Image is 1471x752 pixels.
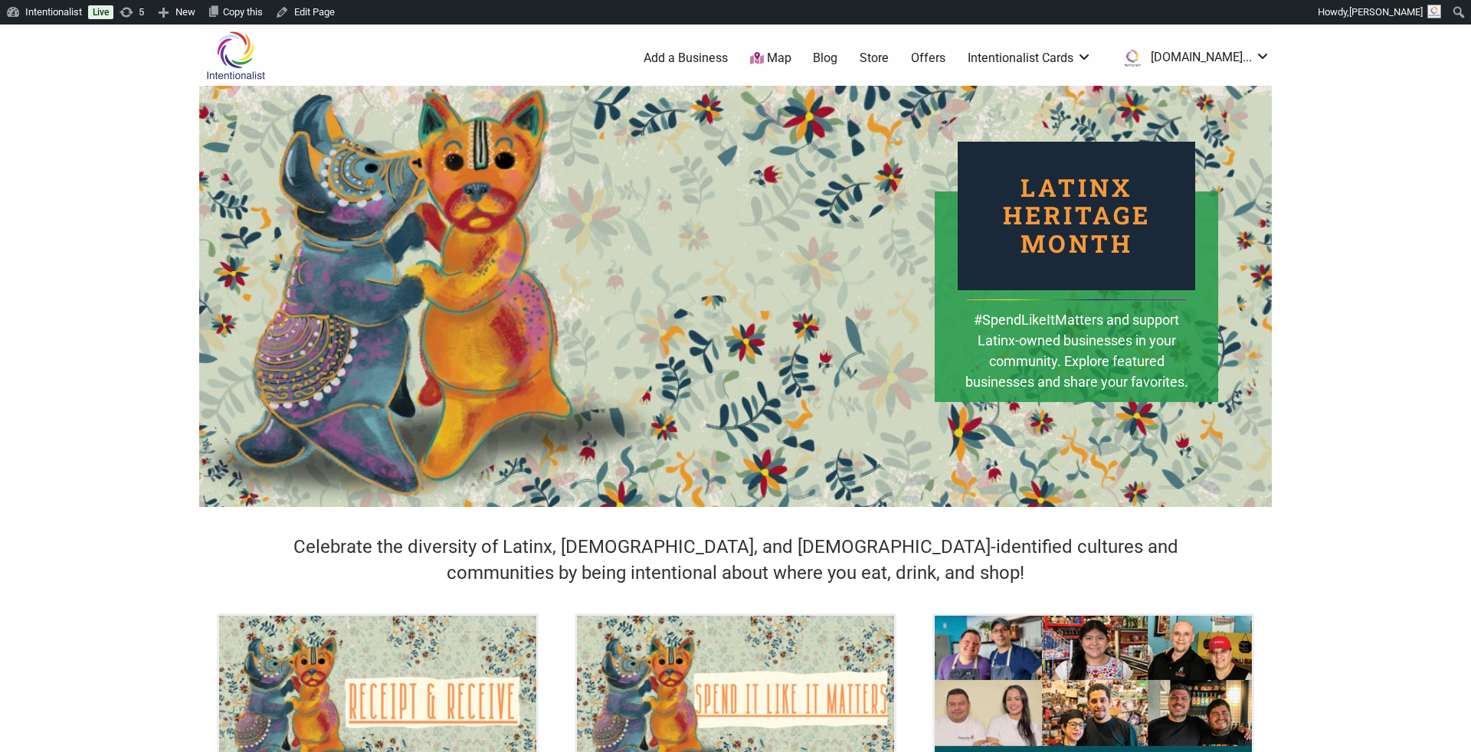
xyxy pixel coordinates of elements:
[1114,44,1270,72] a: [DOMAIN_NAME]...
[750,50,791,67] a: Map
[253,535,1218,586] h4: Celebrate the diversity of Latinx, [DEMOGRAPHIC_DATA], and [DEMOGRAPHIC_DATA]-identified cultures...
[644,50,728,67] a: Add a Business
[958,142,1195,290] div: Latinx Heritage Month
[860,50,889,67] a: Store
[911,50,945,67] a: Offers
[968,50,1092,67] a: Intentionalist Cards
[199,31,272,80] img: Intentionalist
[1114,44,1270,72] li: ist.com...
[1349,6,1423,18] span: [PERSON_NAME]
[964,309,1189,414] div: #SpendLikeItMatters and support Latinx-owned businesses in your community. Explore featured busin...
[813,50,837,67] a: Blog
[88,5,113,19] a: Live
